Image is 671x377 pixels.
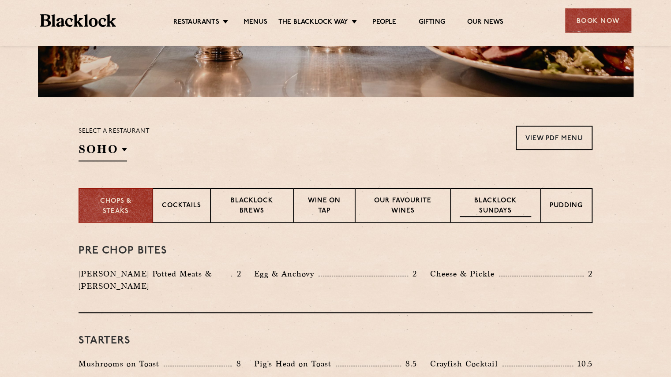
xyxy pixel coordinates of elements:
[584,268,592,280] p: 2
[79,126,150,137] p: Select a restaurant
[430,268,499,280] p: Cheese & Pickle
[254,358,336,370] p: Pig's Head on Toast
[79,335,592,347] h3: Starters
[573,358,592,370] p: 10.5
[372,18,396,28] a: People
[79,245,592,257] h3: Pre Chop Bites
[565,8,631,33] div: Book Now
[244,18,267,28] a: Menus
[79,358,164,370] p: Mushrooms on Toast
[278,18,348,28] a: The Blacklock Way
[467,18,504,28] a: Our News
[254,268,319,280] p: Egg & Anchovy
[173,18,219,28] a: Restaurants
[232,358,241,370] p: 8
[40,14,116,27] img: BL_Textured_Logo-footer-cropped.svg
[79,142,127,161] h2: SOHO
[550,201,583,212] p: Pudding
[460,196,531,217] p: Blacklock Sundays
[232,268,241,280] p: 2
[418,18,445,28] a: Gifting
[162,201,201,212] p: Cocktails
[364,196,441,217] p: Our favourite wines
[79,268,231,292] p: [PERSON_NAME] Potted Meats & [PERSON_NAME]
[88,197,143,216] p: Chops & Steaks
[401,358,417,370] p: 8.5
[303,196,346,217] p: Wine on Tap
[408,268,417,280] p: 2
[220,196,284,217] p: Blacklock Brews
[430,358,502,370] p: Crayfish Cocktail
[516,126,592,150] a: View PDF Menu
